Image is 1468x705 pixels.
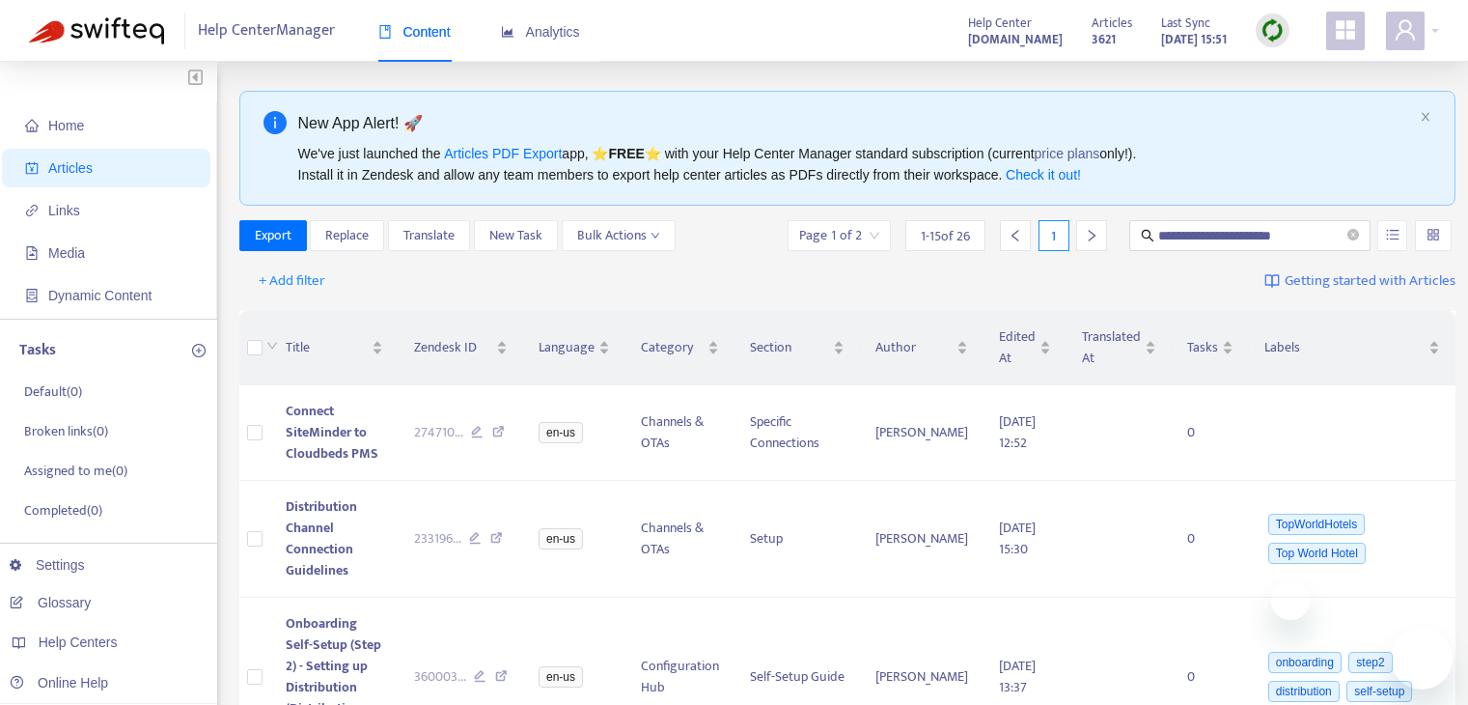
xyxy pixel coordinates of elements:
a: Articles PDF Export [444,146,562,161]
span: unordered-list [1386,228,1399,241]
span: Getting started with Articles [1285,270,1455,293]
span: search [1141,229,1154,242]
th: Category [625,311,734,385]
span: close [1420,111,1431,123]
div: 1 [1039,220,1069,251]
td: [PERSON_NAME] [860,385,983,481]
span: close-circle [1347,227,1359,245]
th: Tasks [1172,311,1249,385]
button: Translate [388,220,470,251]
span: Articles [48,160,93,176]
span: Bulk Actions [577,225,660,246]
th: Labels [1249,311,1455,385]
span: Tasks [1187,337,1218,358]
th: Translated At [1066,311,1172,385]
span: down [651,231,660,240]
th: Author [860,311,983,385]
span: step2 [1348,652,1392,673]
button: Replace [310,220,384,251]
strong: [DATE] 15:51 [1161,29,1227,50]
span: Help Centers [39,634,118,650]
a: Settings [10,557,85,573]
span: en-us [539,422,583,443]
span: Analytics [501,24,580,40]
span: right [1085,229,1098,242]
span: left [1009,229,1022,242]
button: Bulk Actionsdown [562,220,676,251]
span: [DATE] 12:52 [999,410,1036,454]
p: Tasks [19,339,56,362]
th: Language [523,311,625,385]
span: New Task [489,225,542,246]
span: Links [48,203,80,218]
td: 0 [1172,481,1249,598]
button: New Task [474,220,558,251]
p: Completed ( 0 ) [24,500,102,521]
button: unordered-list [1377,220,1407,251]
th: Zendesk ID [399,311,524,385]
span: Content [378,24,451,40]
th: Edited At [983,311,1066,385]
span: Articles [1092,13,1132,34]
img: sync.dc5367851b00ba804db3.png [1260,18,1285,42]
span: Help Center [968,13,1032,34]
span: file-image [25,246,39,260]
a: price plans [1035,146,1100,161]
span: Translated At [1082,326,1141,369]
p: Broken links ( 0 ) [24,421,108,441]
span: + Add filter [259,269,325,293]
span: Connect SiteMinder to Cloudbeds PMS [286,400,378,465]
span: onboarding [1268,652,1342,673]
span: close-circle [1347,229,1359,240]
span: info-circle [263,111,287,134]
span: Translate [403,225,455,246]
span: distribution [1268,681,1340,702]
iframe: Botón para iniciar la ventana de mensajería [1391,628,1453,690]
span: Zendesk ID [414,337,493,358]
span: Edited At [999,326,1036,369]
span: en-us [539,666,583,688]
strong: 3621 [1092,29,1116,50]
span: home [25,119,39,132]
iframe: Cerrar mensaje [1271,581,1310,620]
button: + Add filter [244,266,340,296]
p: All tasks ( 0 ) [24,540,86,560]
a: Glossary [10,595,91,610]
p: Default ( 0 ) [24,381,82,402]
span: Last Sync [1161,13,1210,34]
span: Media [48,245,85,261]
span: Distribution Channel Connection Guidelines [286,495,357,581]
span: [DATE] 13:37 [999,655,1036,698]
span: [DATE] 15:30 [999,517,1036,560]
span: link [25,204,39,217]
span: down [266,340,278,352]
strong: [DOMAIN_NAME] [968,29,1063,50]
p: Assigned to me ( 0 ) [24,461,127,481]
span: Home [48,118,84,133]
td: 0 [1172,385,1249,481]
a: Getting started with Articles [1264,266,1455,296]
button: Export [239,220,307,251]
div: New App Alert! 🚀 [298,111,1412,135]
img: Swifteq [29,17,164,44]
span: 233196 ... [414,528,461,550]
th: Title [270,311,399,385]
button: close [1420,111,1431,124]
td: [PERSON_NAME] [860,481,983,598]
a: [DOMAIN_NAME] [968,28,1063,50]
a: Check it out! [1006,167,1081,183]
span: plus-circle [192,344,206,357]
b: FREE [608,146,644,161]
span: account-book [25,161,39,175]
td: Channels & OTAs [625,385,734,481]
a: Online Help [10,675,108,691]
span: book [378,25,392,39]
span: Author [875,337,953,358]
div: We've just launched the app, ⭐ ⭐️ with your Help Center Manager standard subscription (current on... [298,143,1412,185]
span: appstore [1334,18,1357,42]
span: user [1394,18,1417,42]
span: Category [641,337,704,358]
span: Dynamic Content [48,288,152,303]
span: area-chart [501,25,514,39]
span: en-us [539,528,583,550]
